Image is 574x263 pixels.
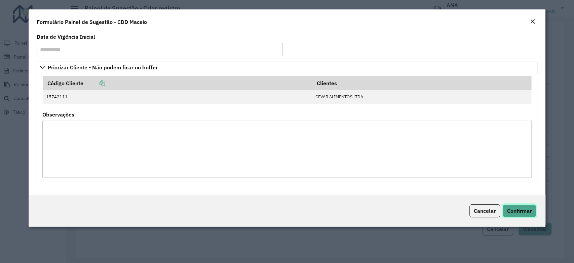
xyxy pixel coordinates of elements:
th: Código Cliente [43,76,312,90]
td: 15742111 [43,90,312,104]
a: Copiar [83,80,105,87]
td: CEVAR ALIMENTOS LTDA [312,90,531,104]
button: Close [528,18,537,26]
div: Priorizar Cliente - Não podem ficar no buffer [37,73,537,186]
label: Observações [42,110,74,119]
span: Confirmar [507,207,532,214]
span: Priorizar Cliente - Não podem ficar no buffer [48,65,158,70]
button: Confirmar [503,204,536,217]
em: Fechar [530,19,535,24]
span: Cancelar [474,207,496,214]
th: Clientes [312,76,531,90]
button: Cancelar [469,204,500,217]
h4: Formulário Painel de Sugestão - CDD Maceio [37,18,147,26]
label: Data de Vigência Inicial [37,33,95,41]
a: Priorizar Cliente - Não podem ficar no buffer [37,62,537,73]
